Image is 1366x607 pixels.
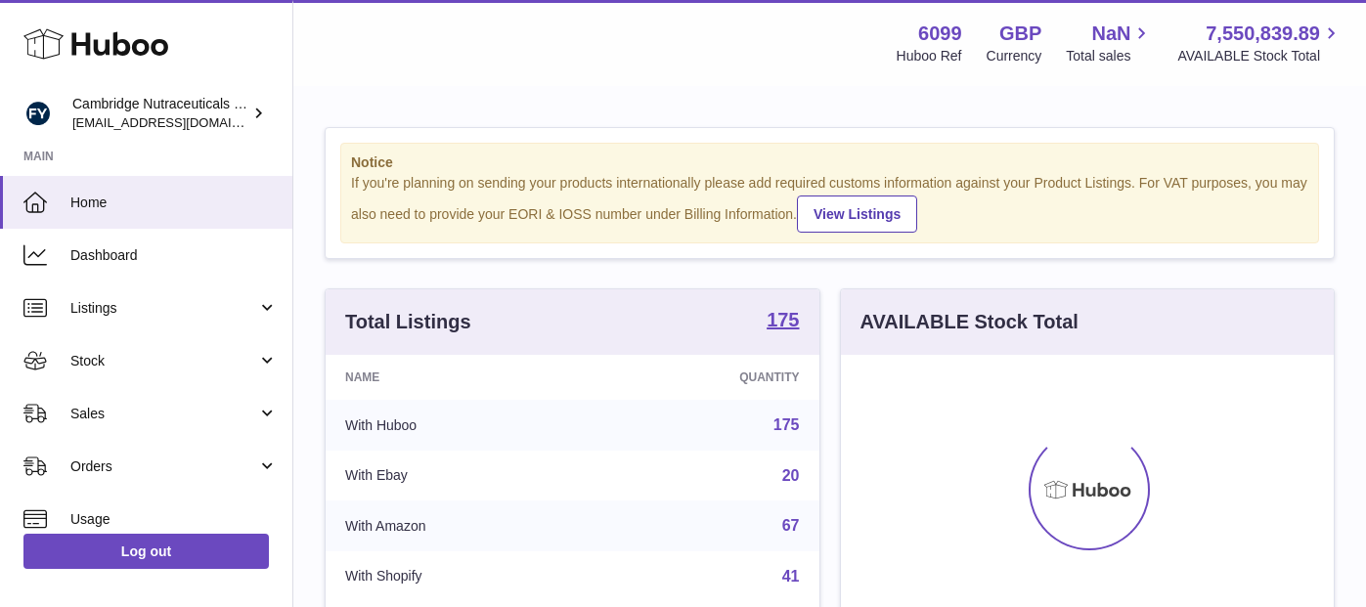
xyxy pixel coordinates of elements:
[72,114,287,130] span: [EMAIL_ADDRESS][DOMAIN_NAME]
[773,416,800,433] a: 175
[345,309,471,335] h3: Total Listings
[1177,47,1343,65] span: AVAILABLE Stock Total
[326,551,595,602] td: With Shopify
[326,400,595,451] td: With Huboo
[351,174,1308,233] div: If you're planning on sending your products internationally please add required customs informati...
[782,467,800,484] a: 20
[70,405,257,423] span: Sales
[1177,21,1343,65] a: 7,550,839.89 AVAILABLE Stock Total
[326,500,595,551] td: With Amazon
[767,310,799,329] strong: 175
[987,47,1042,65] div: Currency
[1206,21,1320,47] span: 7,550,839.89
[72,95,248,132] div: Cambridge Nutraceuticals Ltd
[70,194,278,212] span: Home
[767,310,799,333] a: 175
[70,510,278,529] span: Usage
[70,457,257,476] span: Orders
[782,517,800,534] a: 67
[1066,47,1153,65] span: Total sales
[23,99,53,128] img: internalAdmin-6099@internal.huboo.com
[351,153,1308,172] strong: Notice
[70,246,278,265] span: Dashboard
[23,534,269,569] a: Log out
[918,21,962,47] strong: 6099
[797,195,917,233] a: View Listings
[595,355,818,400] th: Quantity
[70,352,257,370] span: Stock
[1091,21,1130,47] span: NaN
[70,299,257,318] span: Listings
[897,47,962,65] div: Huboo Ref
[1066,21,1153,65] a: NaN Total sales
[782,568,800,585] a: 41
[326,355,595,400] th: Name
[326,451,595,501] td: With Ebay
[999,21,1041,47] strong: GBP
[860,309,1079,335] h3: AVAILABLE Stock Total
